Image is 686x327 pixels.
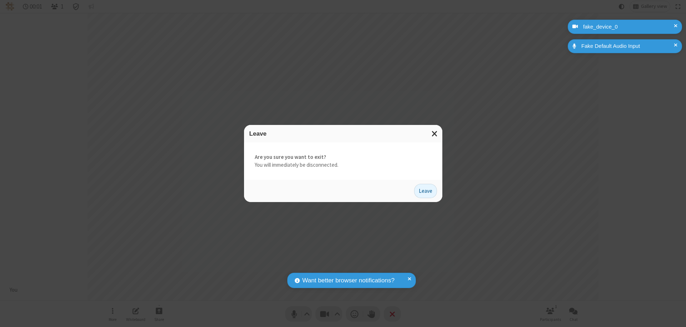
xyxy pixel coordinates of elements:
[255,153,432,161] strong: Are you sure you want to exit?
[249,130,437,137] h3: Leave
[244,142,442,180] div: You will immediately be disconnected.
[579,42,677,50] div: Fake Default Audio Input
[581,23,677,31] div: fake_device_0
[427,125,442,142] button: Close modal
[302,276,394,285] span: Want better browser notifications?
[414,184,437,198] button: Leave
